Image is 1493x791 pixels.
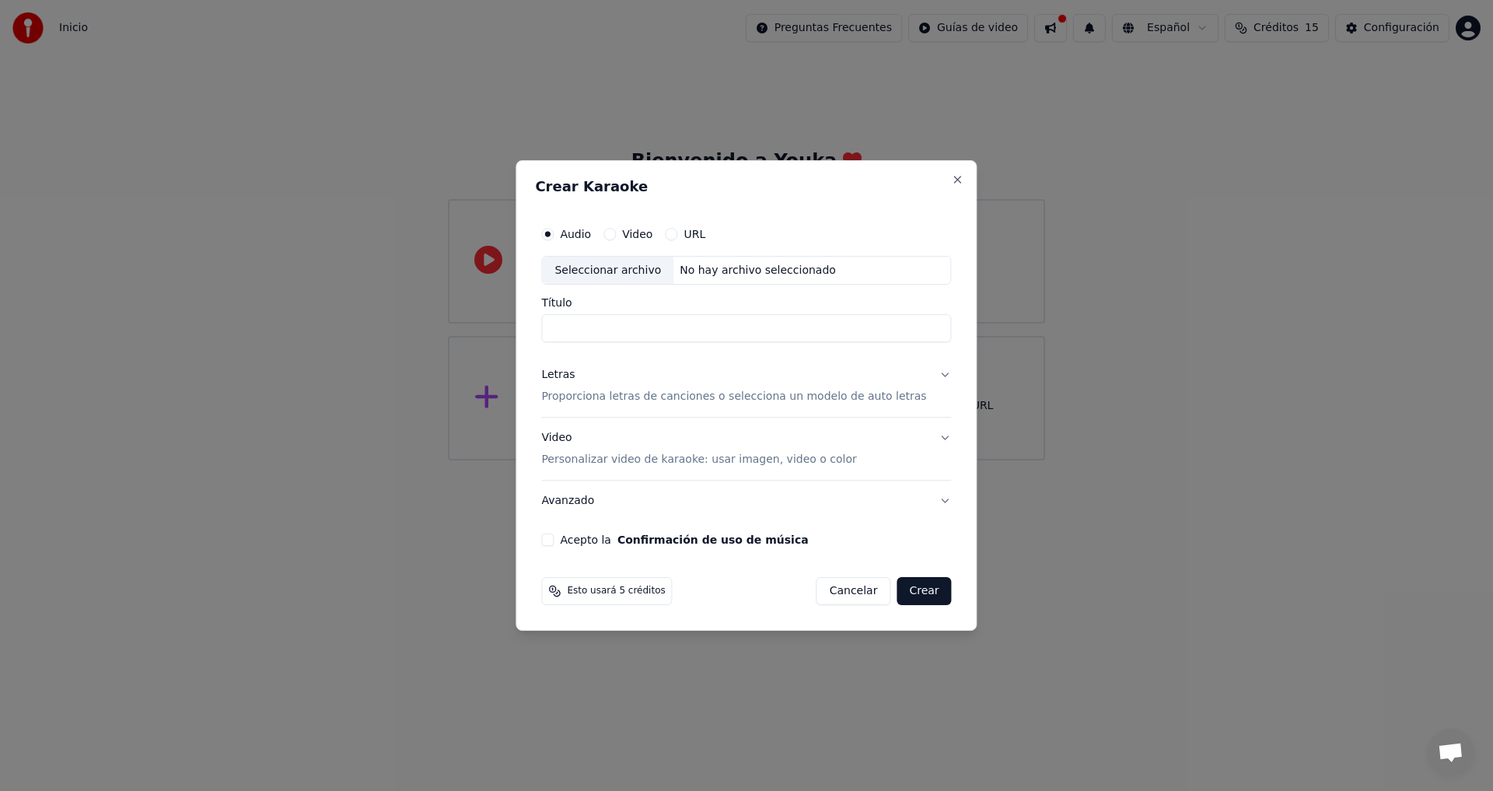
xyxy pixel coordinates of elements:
[897,577,951,605] button: Crear
[541,481,951,521] button: Avanzado
[541,298,951,309] label: Título
[816,577,891,605] button: Cancelar
[542,257,673,285] div: Seleccionar archivo
[560,534,808,545] label: Acepto la
[541,355,951,418] button: LetrasProporciona letras de canciones o selecciona un modelo de auto letras
[622,229,652,240] label: Video
[541,431,856,468] div: Video
[541,418,951,481] button: VideoPersonalizar video de karaoke: usar imagen, video o color
[560,229,591,240] label: Audio
[541,452,856,467] p: Personalizar video de karaoke: usar imagen, video o color
[535,180,957,194] h2: Crear Karaoke
[541,390,926,405] p: Proporciona letras de canciones o selecciona un modelo de auto letras
[541,368,575,383] div: Letras
[617,534,809,545] button: Acepto la
[684,229,705,240] label: URL
[567,585,665,597] span: Esto usará 5 créditos
[673,263,842,278] div: No hay archivo seleccionado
